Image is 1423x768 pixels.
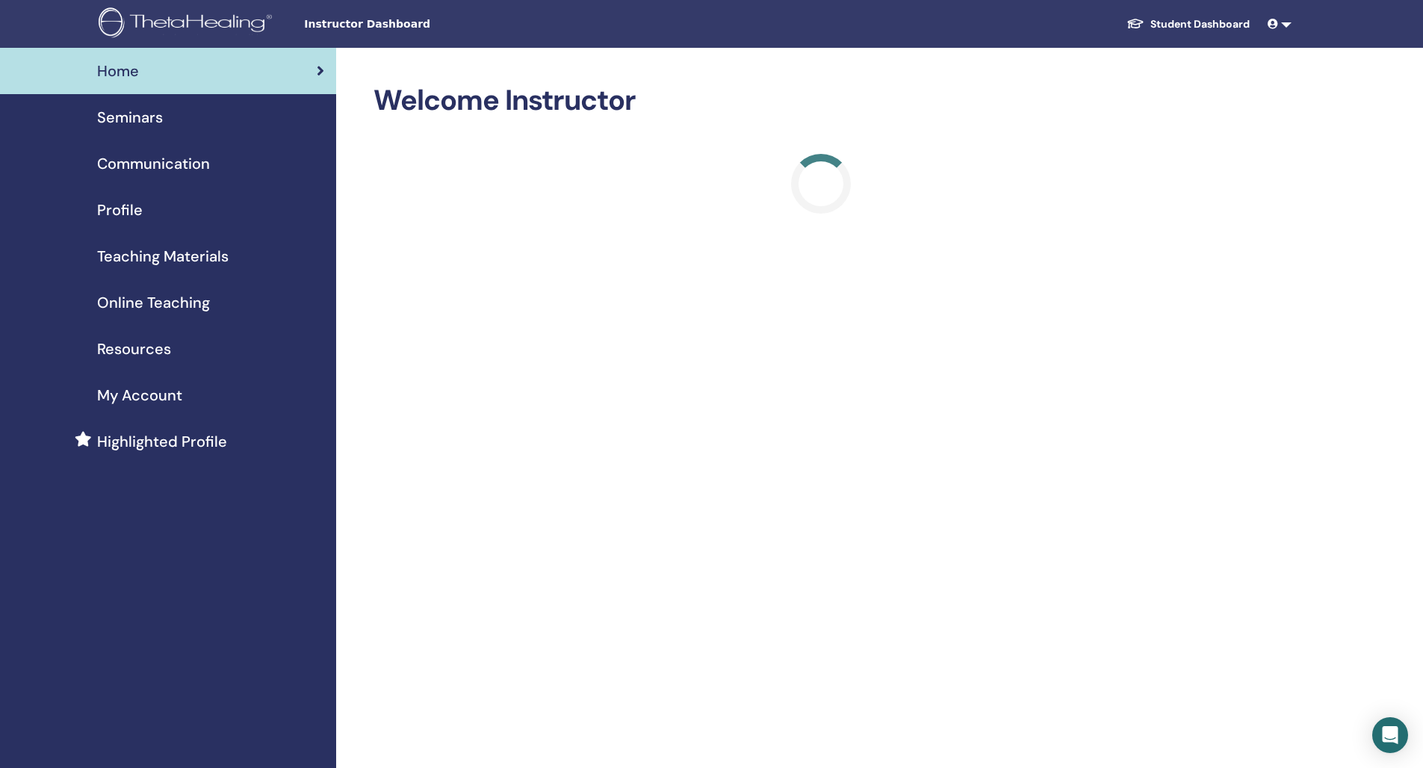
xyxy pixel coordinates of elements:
span: Instructor Dashboard [304,16,528,32]
span: Communication [97,152,210,175]
span: My Account [97,384,182,406]
span: Profile [97,199,143,221]
span: Online Teaching [97,291,210,314]
img: logo.png [99,7,277,41]
h2: Welcome Instructor [373,84,1269,118]
a: Student Dashboard [1114,10,1262,38]
img: graduation-cap-white.svg [1126,17,1144,30]
span: Resources [97,338,171,360]
span: Seminars [97,106,163,128]
span: Highlighted Profile [97,430,227,453]
span: Teaching Materials [97,245,229,267]
span: Home [97,60,139,82]
div: Open Intercom Messenger [1372,717,1408,753]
